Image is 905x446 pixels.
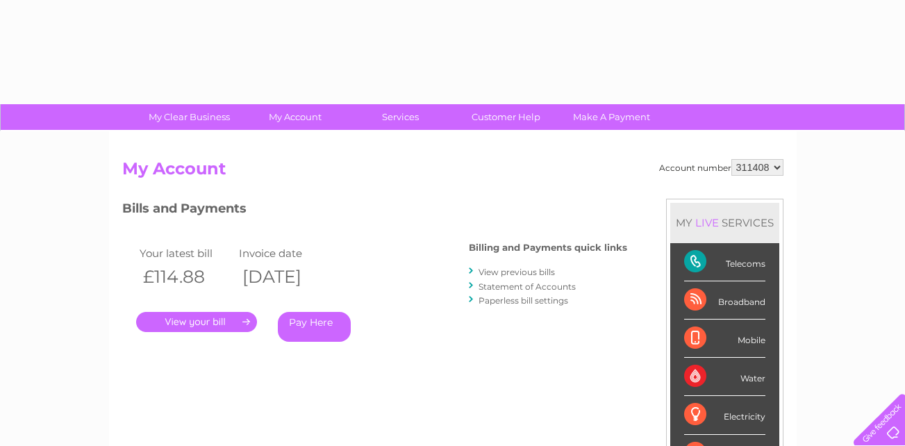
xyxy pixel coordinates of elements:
h3: Bills and Payments [122,199,627,223]
div: MY SERVICES [670,203,779,242]
a: . [136,312,257,332]
h2: My Account [122,159,783,185]
th: £114.88 [136,263,236,291]
a: Pay Here [278,312,351,342]
div: Mobile [684,320,765,358]
h4: Billing and Payments quick links [469,242,627,253]
td: Your latest bill [136,244,236,263]
div: LIVE [692,216,722,229]
div: Account number [659,159,783,176]
div: Telecoms [684,243,765,281]
div: Broadband [684,281,765,320]
td: Invoice date [235,244,335,263]
th: [DATE] [235,263,335,291]
a: My Account [238,104,352,130]
div: Electricity [684,396,765,434]
a: My Clear Business [132,104,247,130]
a: Customer Help [449,104,563,130]
a: Make A Payment [554,104,669,130]
a: Services [343,104,458,130]
a: Paperless bill settings [479,295,568,306]
div: Water [684,358,765,396]
a: Statement of Accounts [479,281,576,292]
a: View previous bills [479,267,555,277]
